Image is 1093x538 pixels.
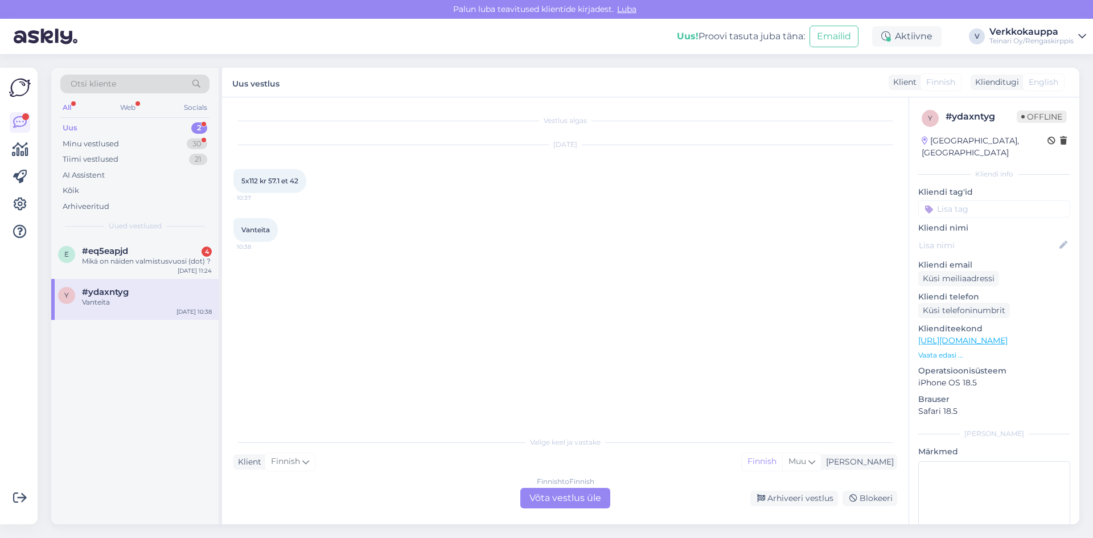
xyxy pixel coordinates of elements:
[182,100,209,115] div: Socials
[750,491,838,506] div: Arhiveeri vestlus
[71,78,116,90] span: Otsi kliente
[918,405,1070,417] p: Safari 18.5
[178,266,212,275] div: [DATE] 11:24
[64,291,69,299] span: y
[742,453,782,470] div: Finnish
[1017,110,1067,123] span: Offline
[63,201,109,212] div: Arhiveeritud
[82,256,212,266] div: Mikä on näiden valmistusvuosi (dot) ?
[989,27,1086,46] a: VerkkokauppaTeinari Oy/Rengaskirppis
[918,323,1070,335] p: Klienditeekond
[918,303,1010,318] div: Küsi telefoninumbrit
[918,271,999,286] div: Küsi meiliaadressi
[233,139,897,150] div: [DATE]
[918,200,1070,217] input: Lisa tag
[614,4,640,14] span: Luba
[191,122,207,134] div: 2
[233,456,261,468] div: Klient
[63,138,119,150] div: Minu vestlused
[810,26,858,47] button: Emailid
[63,170,105,181] div: AI Assistent
[989,27,1074,36] div: Verkkokauppa
[919,239,1057,252] input: Lisa nimi
[889,76,917,88] div: Klient
[187,138,207,150] div: 30
[677,30,805,43] div: Proovi tasuta juba täna:
[918,291,1070,303] p: Kliendi telefon
[82,246,128,256] span: #eq5eapjd
[118,100,138,115] div: Web
[237,194,280,202] span: 10:37
[872,26,942,47] div: Aktiivne
[63,185,79,196] div: Kõik
[9,77,31,98] img: Askly Logo
[788,456,806,466] span: Muu
[63,154,118,165] div: Tiimi vestlused
[918,259,1070,271] p: Kliendi email
[64,250,69,258] span: e
[537,477,594,487] div: Finnish to Finnish
[843,491,897,506] div: Blokeeri
[971,76,1019,88] div: Klienditugi
[82,287,129,297] span: #ydaxntyg
[928,114,932,122] span: y
[918,429,1070,439] div: [PERSON_NAME]
[237,243,280,251] span: 10:38
[60,100,73,115] div: All
[918,393,1070,405] p: Brauser
[918,446,1070,458] p: Märkmed
[63,122,77,134] div: Uus
[989,36,1074,46] div: Teinari Oy/Rengaskirppis
[918,350,1070,360] p: Vaata edasi ...
[918,186,1070,198] p: Kliendi tag'id
[922,135,1047,159] div: [GEOGRAPHIC_DATA], [GEOGRAPHIC_DATA]
[1029,76,1058,88] span: English
[82,297,212,307] div: Vanteita
[232,75,280,90] label: Uus vestlus
[946,110,1017,124] div: # ydaxntyg
[677,31,698,42] b: Uus!
[233,437,897,447] div: Valige keel ja vastake
[918,335,1008,346] a: [URL][DOMAIN_NAME]
[926,76,955,88] span: Finnish
[202,247,212,257] div: 4
[271,455,300,468] span: Finnish
[233,116,897,126] div: Vestlus algas
[918,377,1070,389] p: iPhone OS 18.5
[109,221,162,231] span: Uued vestlused
[241,225,270,234] span: Vanteita
[918,222,1070,234] p: Kliendi nimi
[969,28,985,44] div: V
[918,365,1070,377] p: Operatsioonisüsteem
[189,154,207,165] div: 21
[821,456,894,468] div: [PERSON_NAME]
[918,169,1070,179] div: Kliendi info
[241,176,298,185] span: 5x112 kr 57.1 et 42
[176,307,212,316] div: [DATE] 10:38
[520,488,610,508] div: Võta vestlus üle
